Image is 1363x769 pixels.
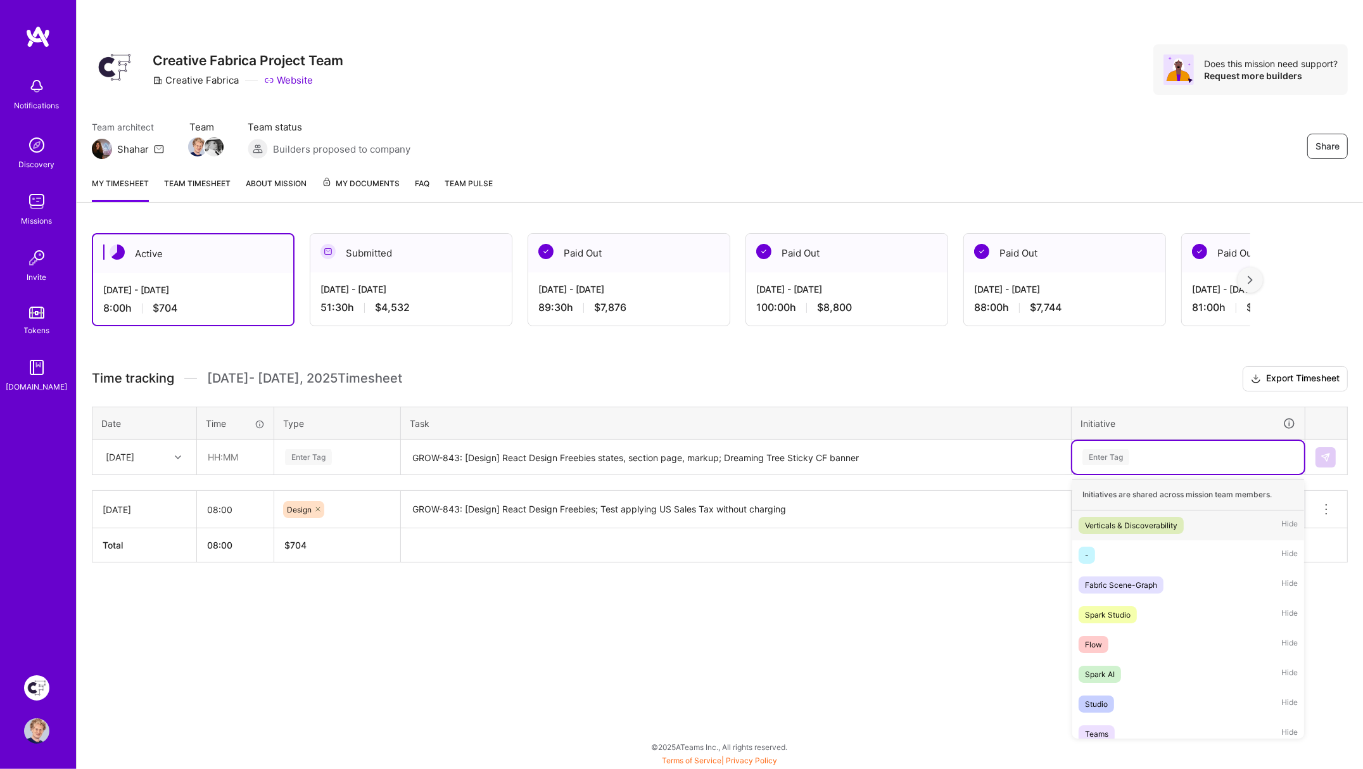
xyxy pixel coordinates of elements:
[93,234,293,273] div: Active
[76,731,1363,763] div: © 2025 ATeams Inc., All rights reserved.
[287,505,312,514] span: Design
[24,245,49,270] img: Invite
[746,234,948,272] div: Paid Out
[24,355,49,380] img: guide book
[817,301,852,314] span: $8,800
[103,302,283,315] div: 8:00 h
[1246,301,1277,314] span: $7,128
[110,245,125,260] img: Active
[1204,58,1338,70] div: Does this mission need support?
[27,270,47,284] div: Invite
[974,301,1155,314] div: 88:00 h
[1085,727,1108,740] div: Teams
[189,120,222,134] span: Team
[320,283,502,296] div: [DATE] - [DATE]
[189,136,206,158] a: Team Member Avatar
[1072,479,1304,511] div: Initiatives are shared across mission team members.
[24,189,49,214] img: teamwork
[103,283,283,296] div: [DATE] - [DATE]
[310,234,512,272] div: Submitted
[284,540,307,550] span: $ 704
[594,301,626,314] span: $7,876
[92,120,164,134] span: Team architect
[1163,54,1194,85] img: Avatar
[24,73,49,99] img: bell
[1281,547,1298,564] span: Hide
[964,234,1165,272] div: Paid Out
[24,718,49,744] img: User Avatar
[6,380,68,393] div: [DOMAIN_NAME]
[117,143,149,156] div: Shahar
[205,137,224,156] img: Team Member Avatar
[1321,452,1331,462] img: Submit
[24,675,49,701] img: Creative Fabrica Project Team
[1251,372,1261,386] i: icon Download
[974,283,1155,296] div: [DATE] - [DATE]
[92,177,149,202] a: My timesheet
[1085,608,1131,621] div: Spark Studio
[92,371,174,386] span: Time tracking
[322,177,400,191] span: My Documents
[1204,70,1338,82] div: Request more builders
[1307,134,1348,159] button: Share
[445,179,493,188] span: Team Pulse
[320,301,502,314] div: 51:30 h
[1085,668,1115,681] div: Spark AI
[1281,576,1298,594] span: Hide
[1085,578,1157,592] div: Fabric Scene-Graph
[538,301,720,314] div: 89:30 h
[207,371,402,386] span: [DATE] - [DATE] , 2025 Timesheet
[1281,666,1298,683] span: Hide
[248,139,268,159] img: Builders proposed to company
[1248,276,1253,284] img: right
[538,283,720,296] div: [DATE] - [DATE]
[322,177,400,202] a: My Documents
[402,441,1070,474] textarea: GROW-843: [Design] React Design Freebies states, section page, markup; Dreaming Tree Sticky CF ba...
[1281,517,1298,534] span: Hide
[19,158,55,171] div: Discovery
[92,407,197,440] th: Date
[154,144,164,154] i: icon Mail
[1281,636,1298,653] span: Hide
[206,136,222,158] a: Team Member Avatar
[756,301,937,314] div: 100:00 h
[1030,301,1062,314] span: $7,744
[92,44,137,90] img: Company Logo
[197,493,274,526] input: HH:MM
[375,301,410,314] span: $4,532
[153,73,239,87] div: Creative Fabrica
[401,407,1072,440] th: Task
[175,454,181,461] i: icon Chevron
[1281,606,1298,623] span: Hide
[103,503,186,516] div: [DATE]
[24,324,50,337] div: Tokens
[662,756,777,765] span: |
[274,407,401,440] th: Type
[726,756,777,765] a: Privacy Policy
[662,756,721,765] a: Terms of Service
[1085,549,1089,562] div: -
[22,214,53,227] div: Missions
[538,244,554,259] img: Paid Out
[29,307,44,319] img: tokens
[445,177,493,202] a: Team Pulse
[188,137,207,156] img: Team Member Avatar
[21,675,53,701] a: Creative Fabrica Project Team
[248,120,410,134] span: Team status
[402,492,1070,528] textarea: GROW-843: [Design] React Design Freebies; Test applying US Sales Tax without charging
[25,25,51,48] img: logo
[246,177,307,202] a: About Mission
[153,302,177,315] span: $704
[92,139,112,159] img: Team Architect
[153,53,343,68] h3: Creative Fabrica Project Team
[285,447,332,467] div: Enter Tag
[153,75,163,86] i: icon CompanyGray
[1085,638,1102,651] div: Flow
[15,99,60,112] div: Notifications
[1082,447,1129,467] div: Enter Tag
[320,244,336,259] img: Submitted
[1085,697,1108,711] div: Studio
[1081,416,1296,431] div: Initiative
[1315,140,1340,153] span: Share
[1281,696,1298,713] span: Hide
